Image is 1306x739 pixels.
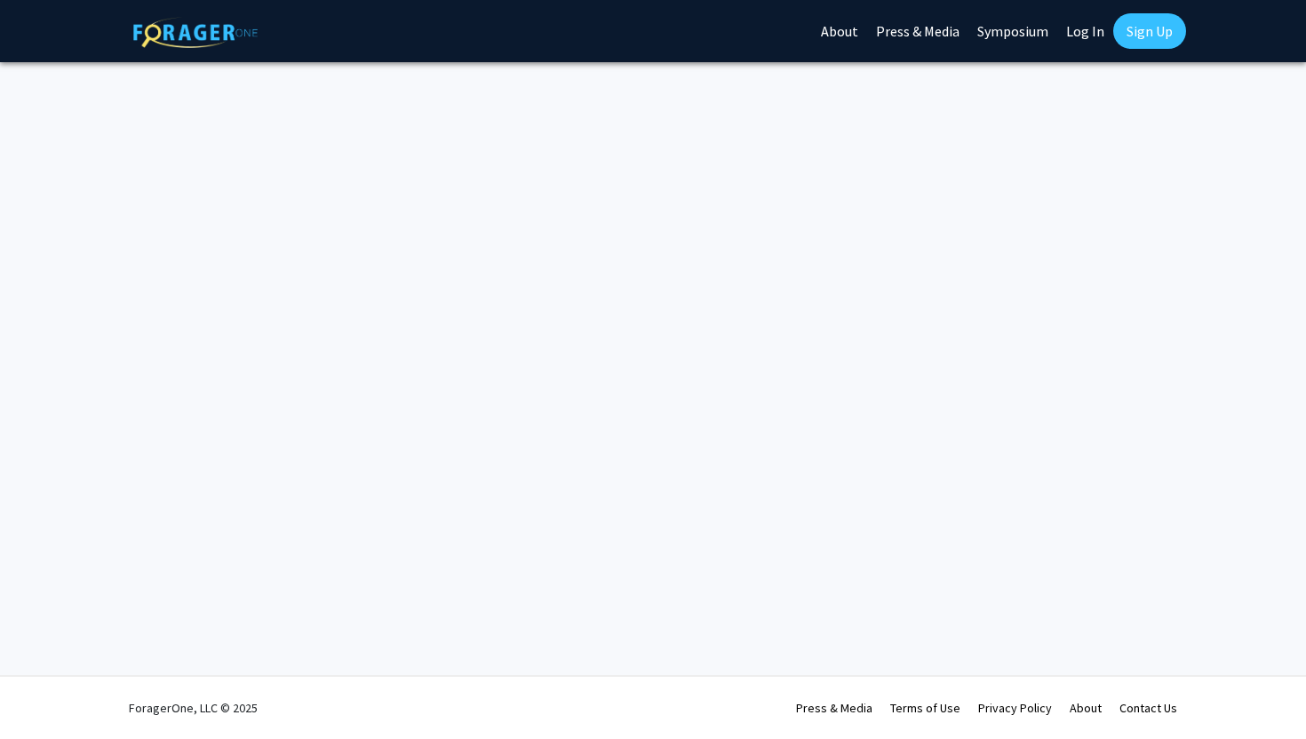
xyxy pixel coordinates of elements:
a: About [1070,700,1102,716]
a: Press & Media [796,700,872,716]
img: ForagerOne Logo [133,17,258,48]
a: Contact Us [1119,700,1177,716]
a: Privacy Policy [978,700,1052,716]
div: ForagerOne, LLC © 2025 [129,677,258,739]
a: Terms of Use [890,700,960,716]
a: Sign Up [1113,13,1186,49]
